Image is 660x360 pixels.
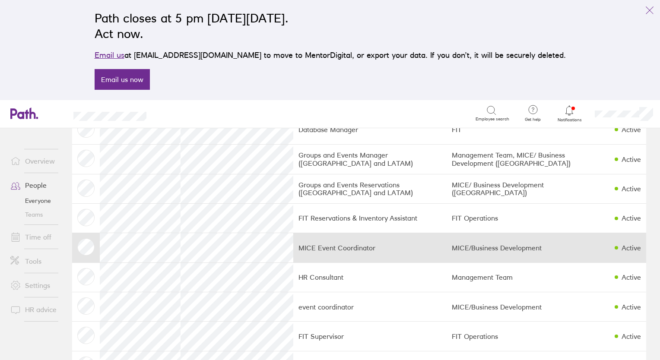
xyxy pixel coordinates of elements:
[447,322,609,351] td: FIT Operations
[447,203,609,233] td: FIT Operations
[95,69,150,90] a: Email us now
[476,117,509,122] span: Employee search
[447,115,609,144] td: FIT
[293,292,447,322] td: event coordinator
[3,301,73,318] a: HR advice
[447,233,609,262] td: MICE/Business Development
[622,303,641,311] div: Active
[622,273,641,281] div: Active
[293,322,447,351] td: FIT Supervisor
[622,244,641,252] div: Active
[555,117,584,123] span: Notifications
[293,145,447,174] td: Groups and Events Manager ([GEOGRAPHIC_DATA] and LATAM)
[622,126,641,133] div: Active
[293,203,447,233] td: FIT Reservations & Inventory Assistant
[3,253,73,270] a: Tools
[3,194,73,208] a: Everyone
[170,109,192,117] div: Search
[95,51,124,60] a: Email us
[447,262,609,292] td: Management Team
[622,332,641,340] div: Active
[447,145,609,174] td: Management Team, MICE/ Business Development ([GEOGRAPHIC_DATA])
[622,214,641,222] div: Active
[293,174,447,203] td: Groups and Events Reservations ([GEOGRAPHIC_DATA] and LATAM)
[293,115,447,144] td: Database Manager
[3,152,73,170] a: Overview
[3,277,73,294] a: Settings
[447,174,609,203] td: MICE/ Business Development ([GEOGRAPHIC_DATA])
[622,155,641,163] div: Active
[447,292,609,322] td: MICE/Business Development
[3,208,73,221] a: Teams
[293,233,447,262] td: MICE Event Coordinator
[622,185,641,193] div: Active
[3,228,73,246] a: Time off
[95,49,566,61] p: at [EMAIL_ADDRESS][DOMAIN_NAME] to move to MentorDigital, or export your data. If you don’t, it w...
[519,117,547,122] span: Get help
[3,177,73,194] a: People
[293,262,447,292] td: HR Consultant
[95,10,566,41] h2: Path closes at 5 pm [DATE][DATE]. Act now.
[555,104,584,123] a: Notifications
